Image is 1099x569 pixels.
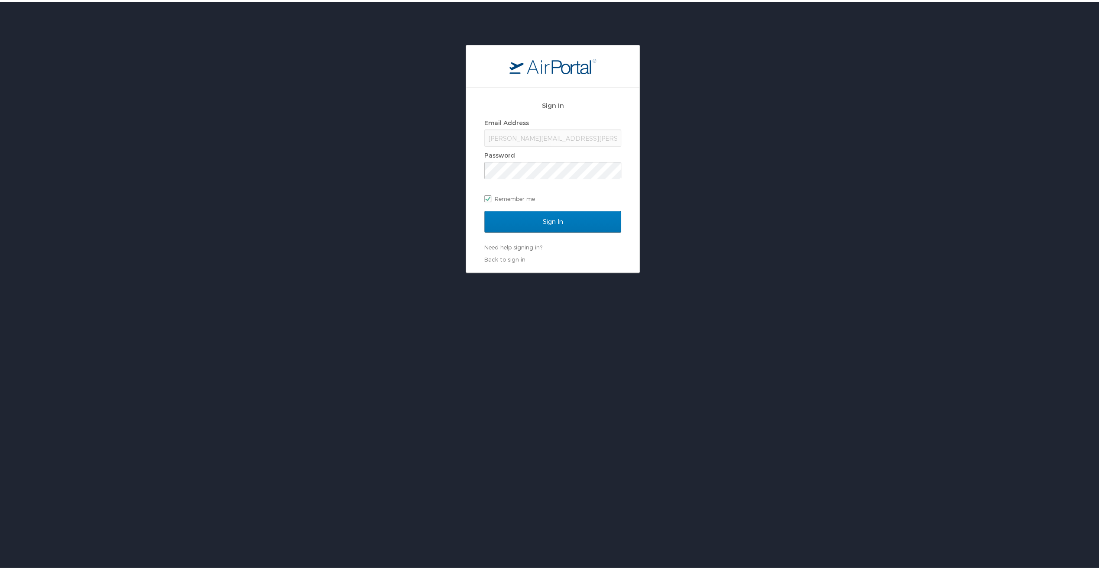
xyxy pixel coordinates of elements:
[484,242,542,249] a: Need help signing in?
[484,99,621,109] h2: Sign In
[484,191,621,204] label: Remember me
[484,150,515,157] label: Password
[509,57,596,72] img: logo
[484,254,525,261] a: Back to sign in
[484,209,621,231] input: Sign In
[484,117,529,125] label: Email Address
